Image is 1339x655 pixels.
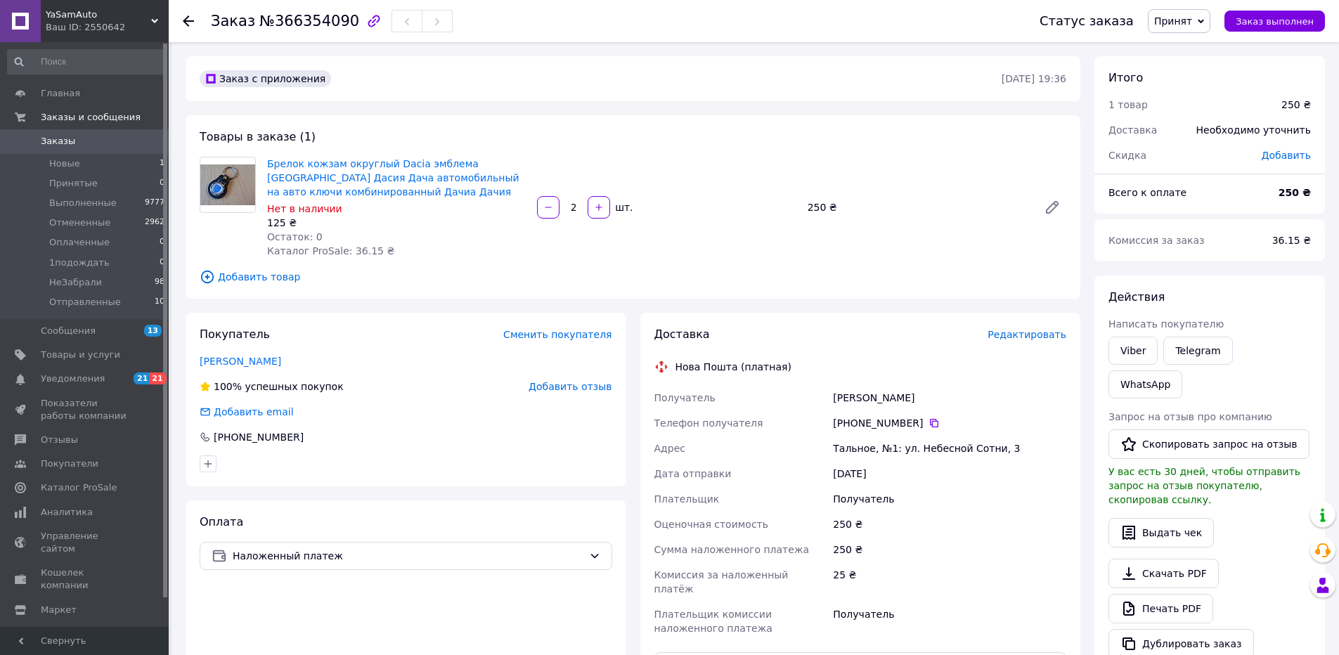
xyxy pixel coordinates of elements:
[1108,411,1272,422] span: Запрос на отзыв про компанию
[1108,518,1214,547] button: Выдать чек
[830,562,1069,602] div: 25 ₴
[160,177,164,190] span: 0
[654,569,789,595] span: Комиссия за наложенный платёж
[200,327,270,341] span: Покупатель
[1108,466,1300,505] span: У вас есть 30 дней, чтобы отправить запрос на отзыв покупателю, скопировав ссылку.
[7,49,166,74] input: Поиск
[155,276,164,289] span: 98
[49,257,110,269] span: 1подождать
[49,197,117,209] span: Выполненные
[267,231,323,242] span: Остаток: 0
[830,537,1069,562] div: 250 ₴
[267,245,394,257] span: Каталог ProSale: 36.15 ₴
[41,481,117,494] span: Каталог ProSale
[654,544,810,555] span: Сумма наложенного платежа
[41,434,78,446] span: Отзывы
[1108,429,1309,459] button: Скопировать запрос на отзыв
[41,372,105,385] span: Уведомления
[1188,115,1319,145] div: Необходимо уточнить
[1108,337,1158,365] a: Viber
[150,372,166,384] span: 21
[211,13,255,30] span: Заказ
[654,493,720,505] span: Плательщик
[160,236,164,249] span: 0
[212,430,305,444] div: [PHONE_NUMBER]
[160,157,164,170] span: 1
[830,512,1069,537] div: 250 ₴
[46,8,151,21] span: YaSamAuto
[830,486,1069,512] div: Получатель
[145,216,164,229] span: 2962
[1108,187,1186,198] span: Всего к оплате
[1224,11,1325,32] button: Заказ выполнен
[145,197,164,209] span: 9777
[41,397,130,422] span: Показатели работы компании
[49,296,121,309] span: Отправленные
[200,380,344,394] div: успешных покупок
[1040,14,1134,28] div: Статус заказа
[1108,559,1219,588] a: Скачать PDF
[1108,370,1182,398] a: WhatsApp
[134,372,150,384] span: 21
[49,157,80,170] span: Новые
[802,197,1033,217] div: 250 ₴
[41,530,130,555] span: Управление сайтом
[1281,98,1311,112] div: 250 ₴
[49,216,110,229] span: Отмененные
[200,515,243,528] span: Оплата
[1038,193,1066,221] a: Редактировать
[1236,16,1314,27] span: Заказ выполнен
[1108,99,1148,110] span: 1 товар
[529,381,612,392] span: Добавить отзыв
[833,416,1066,430] div: [PHONE_NUMBER]
[200,70,331,87] div: Заказ с приложения
[672,360,795,374] div: Нова Пошта (платная)
[46,21,169,34] div: Ваш ID: 2550642
[1002,73,1066,84] time: [DATE] 19:36
[198,405,295,419] div: Добавить email
[1108,318,1224,330] span: Написать покупателю
[144,325,162,337] span: 13
[1108,290,1165,304] span: Действия
[503,329,612,340] span: Сменить покупателя
[41,506,93,519] span: Аналитика
[155,296,164,309] span: 10
[41,349,120,361] span: Товары и услуги
[830,436,1069,461] div: Тальное, №1: ул. Небесной Сотни, 3
[654,443,685,454] span: Адрес
[160,257,164,269] span: 0
[654,519,769,530] span: Оценочная стоимость
[41,87,80,100] span: Главная
[49,276,102,289] span: НеЗабрали
[1108,594,1213,623] a: Печать PDF
[1262,150,1311,161] span: Добавить
[1108,150,1146,161] span: Скидка
[267,158,519,197] a: Брелок кожзам округлый Dacia эмблема [GEOGRAPHIC_DATA] Дасия Дача автомобильный на авто ключи ком...
[49,177,98,190] span: Принятые
[654,609,772,634] span: Плательщик комиссии наложенного платежа
[49,236,110,249] span: Оплаченные
[233,548,583,564] span: Наложенный платеж
[267,216,526,230] div: 125 ₴
[654,392,716,403] span: Получатель
[1163,337,1232,365] a: Telegram
[1108,71,1143,84] span: Итого
[612,200,634,214] div: шт.
[1279,187,1311,198] b: 250 ₴
[259,13,359,30] span: №366354090
[41,566,130,592] span: Кошелек компании
[200,164,255,206] img: Брелок кожзам округлый Dacia эмблема Дасиа Дасия Дача автомобильный на авто ключи комбинированный...
[830,461,1069,486] div: [DATE]
[41,111,141,124] span: Заказы и сообщения
[41,135,75,148] span: Заказы
[214,381,242,392] span: 100%
[1272,235,1311,246] span: 36.15 ₴
[1108,235,1205,246] span: Комиссия за заказ
[654,468,732,479] span: Дата отправки
[183,14,194,28] div: Вернуться назад
[654,327,710,341] span: Доставка
[830,385,1069,410] div: [PERSON_NAME]
[212,405,295,419] div: Добавить email
[1108,124,1157,136] span: Доставка
[267,203,342,214] span: Нет в наличии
